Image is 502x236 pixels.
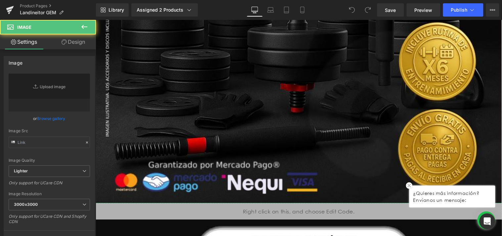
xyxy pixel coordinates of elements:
span: Image [17,25,31,30]
span: Landineitor GEM [20,10,56,15]
input: Link [9,137,90,148]
div: Only support for UCare CDN [9,180,90,190]
div: or [9,115,90,122]
a: Laptop [263,3,279,17]
a: Design [49,34,97,49]
button: Publish [443,3,483,17]
b: Lighter [14,168,28,173]
span: Library [109,7,124,13]
button: More [486,3,499,17]
a: Mobile [295,3,310,17]
div: Assigned 2 Products [137,7,193,13]
button: Undo [345,3,359,17]
div: Image Quality [9,158,90,163]
div: Image Resolution [9,192,90,196]
a: Tablet [279,3,295,17]
span: Save [385,7,396,14]
a: New Library [96,3,129,17]
span: Publish [451,7,468,13]
p: ¿Quieres más información? Envíanos un mensaje: [318,170,396,184]
div: Open Intercom Messenger [479,213,495,229]
div: Image Src [9,129,90,133]
a: Desktop [247,3,263,17]
button: Redo [361,3,375,17]
a: Browse gallery [37,113,66,124]
div: Only support for UCare CDN and Shopify CDN [9,214,90,229]
a: Preview [407,3,440,17]
a: Product Pages [20,3,96,9]
span: Preview [415,7,433,14]
div: Image [9,56,23,66]
b: 3000x3000 [14,202,38,207]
